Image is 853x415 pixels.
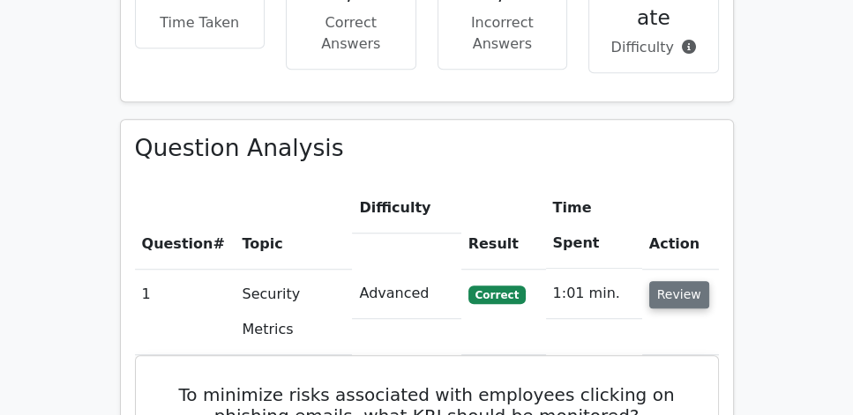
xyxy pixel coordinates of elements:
[352,183,460,233] th: Difficulty
[461,183,546,269] th: Result
[301,12,401,55] p: Correct Answers
[468,285,526,303] span: Correct
[546,183,642,269] th: Time Spent
[352,269,460,319] td: Advanced
[546,269,642,319] td: 1:01 min.
[235,183,352,269] th: Topic
[603,37,704,58] p: Difficulty
[453,12,553,55] p: Incorrect Answers
[150,12,251,33] p: Time Taken
[135,183,236,269] th: #
[649,281,709,308] button: Review
[142,235,213,252] span: Question
[135,134,719,162] h3: Question Analysis
[135,269,236,354] td: 1
[235,269,352,354] td: Security Metrics
[642,183,719,269] th: Action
